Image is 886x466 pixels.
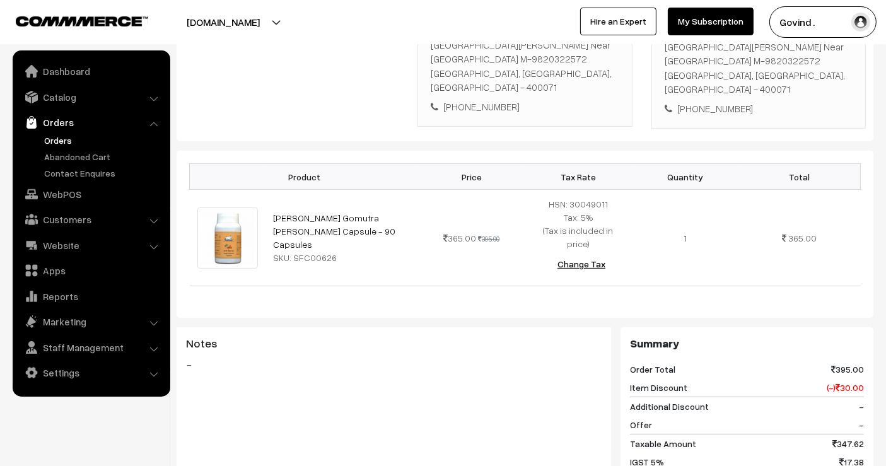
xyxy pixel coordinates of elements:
h3: Summary [630,337,864,351]
span: Order Total [630,363,675,376]
blockquote: - [186,357,602,372]
img: user [851,13,870,32]
div: SKU: SFC00626 [273,251,411,264]
span: 365.00 [443,233,476,243]
a: [PERSON_NAME] Gomutra [PERSON_NAME] Capsule - 90 Capsules [273,213,395,250]
span: Taxable Amount [630,437,696,450]
h3: Notes [186,337,602,351]
a: Hire an Expert [580,8,656,35]
a: Reports [16,285,166,308]
span: Additional Discount [630,400,709,413]
span: Offer [630,418,652,431]
span: 395.00 [831,363,864,376]
span: - [859,400,864,413]
button: [DOMAIN_NAME] [143,6,304,38]
div: [PHONE_NUMBER] [665,102,853,116]
img: COMMMERCE [16,16,148,26]
a: Apps [16,259,166,282]
th: Quantity [632,164,738,190]
span: (-) 30.00 [827,381,864,394]
span: 347.62 [832,437,864,450]
th: Product [190,164,419,190]
a: Staff Management [16,336,166,359]
a: Contact Enquires [41,166,166,180]
div: [PHONE_NUMBER] [431,100,619,114]
span: 365.00 [788,233,817,243]
span: Item Discount [630,381,687,394]
a: Catalog [16,86,166,108]
a: Abandoned Cart [41,150,166,163]
span: 1 [684,233,687,243]
button: Govind . [769,6,877,38]
a: Dashboard [16,60,166,83]
th: Price [418,164,525,190]
a: Orders [16,111,166,134]
a: Orders [41,134,166,147]
strike: 395.00 [478,235,499,243]
span: - [859,418,864,431]
button: Change Tax [547,250,615,278]
a: Customers [16,208,166,231]
a: Website [16,234,166,257]
a: My Subscription [668,8,754,35]
img: haldi-ghanvati-1-1100x1100.jpg [197,207,259,269]
th: Tax Rate [525,164,631,190]
a: COMMMERCE [16,13,126,28]
span: HSN: 30049011 Tax: 5% (Tax is included in price) [544,199,614,249]
a: WebPOS [16,183,166,206]
a: Marketing [16,310,166,333]
th: Total [738,164,860,190]
a: Settings [16,361,166,384]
